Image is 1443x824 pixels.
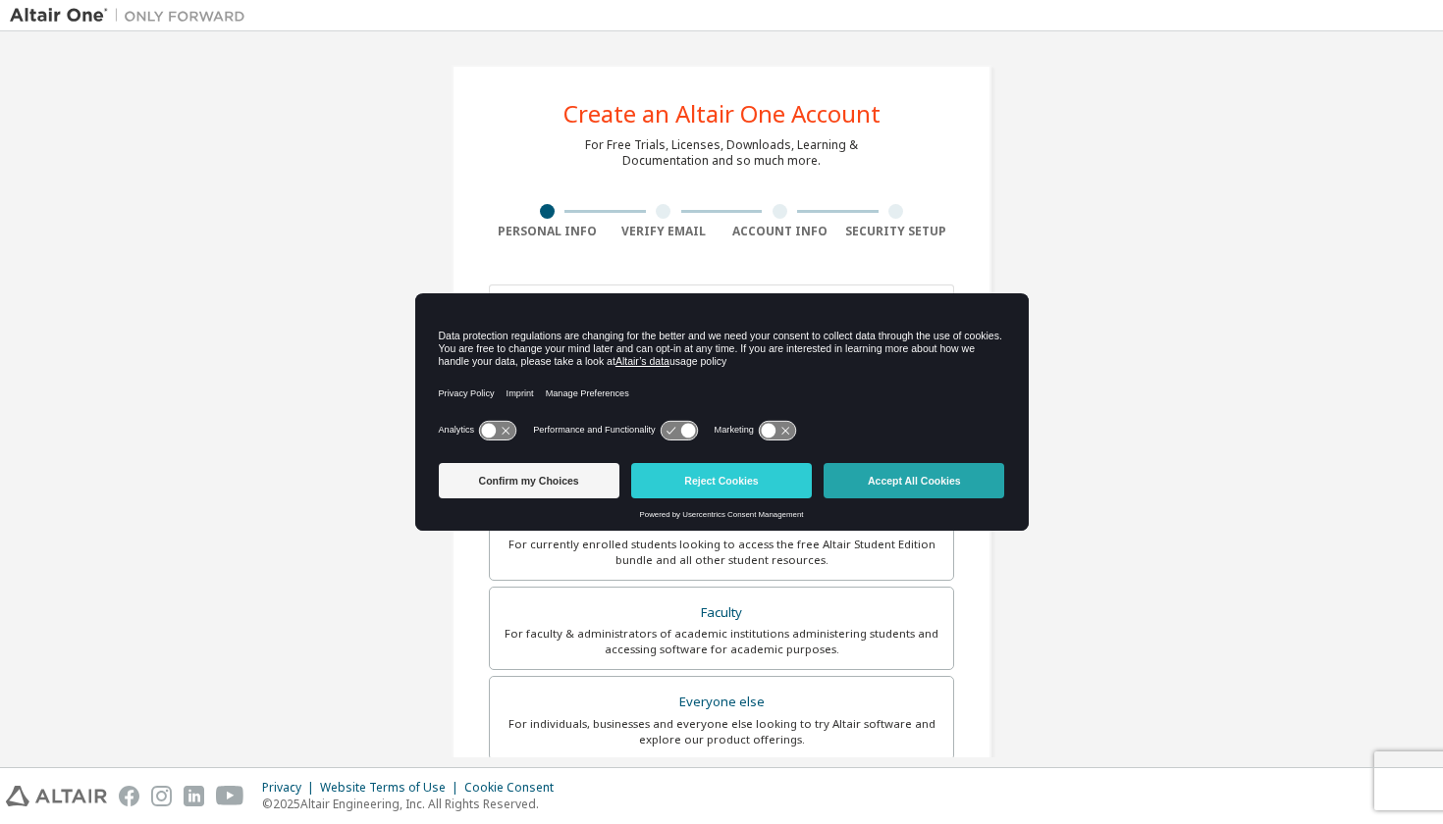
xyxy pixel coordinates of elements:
img: linkedin.svg [184,786,204,806]
img: facebook.svg [119,786,139,806]
img: youtube.svg [216,786,244,806]
div: Create an Altair One Account [563,102,881,126]
div: Cookie Consent [464,780,565,796]
div: Faculty [502,599,941,627]
p: © 2025 Altair Engineering, Inc. All Rights Reserved. [262,796,565,812]
div: Verify Email [606,224,722,239]
div: Personal Info [489,224,606,239]
div: For individuals, businesses and everyone else looking to try Altair software and explore our prod... [502,716,941,747]
img: Altair One [10,6,255,26]
div: Website Terms of Use [320,780,464,796]
div: Security Setup [838,224,955,239]
div: Account Info [721,224,838,239]
div: For faculty & administrators of academic institutions administering students and accessing softwa... [502,626,941,657]
img: instagram.svg [151,786,172,806]
div: For currently enrolled students looking to access the free Altair Student Edition bundle and all ... [502,537,941,568]
img: altair_logo.svg [6,786,107,806]
div: For Free Trials, Licenses, Downloads, Learning & Documentation and so much more. [585,137,858,169]
div: Privacy [262,780,320,796]
div: Everyone else [502,689,941,716]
